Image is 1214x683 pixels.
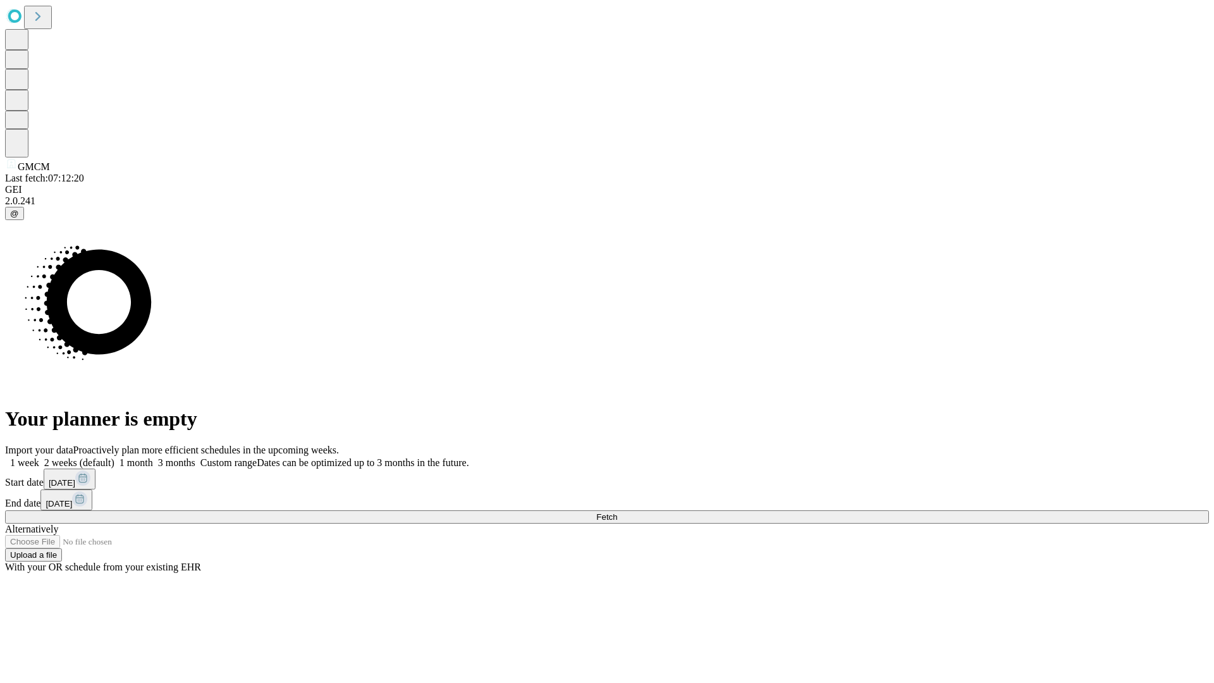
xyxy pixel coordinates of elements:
[44,469,95,489] button: [DATE]
[5,548,62,562] button: Upload a file
[5,407,1209,431] h1: Your planner is empty
[5,207,24,220] button: @
[5,489,1209,510] div: End date
[5,184,1209,195] div: GEI
[5,510,1209,524] button: Fetch
[257,457,469,468] span: Dates can be optimized up to 3 months in the future.
[10,457,39,468] span: 1 week
[40,489,92,510] button: [DATE]
[120,457,153,468] span: 1 month
[49,478,75,488] span: [DATE]
[5,173,84,183] span: Last fetch: 07:12:20
[46,499,72,508] span: [DATE]
[73,445,339,455] span: Proactively plan more efficient schedules in the upcoming weeks.
[44,457,114,468] span: 2 weeks (default)
[5,469,1209,489] div: Start date
[200,457,257,468] span: Custom range
[5,445,73,455] span: Import your data
[158,457,195,468] span: 3 months
[5,562,201,572] span: With your OR schedule from your existing EHR
[596,512,617,522] span: Fetch
[5,524,58,534] span: Alternatively
[10,209,19,218] span: @
[5,195,1209,207] div: 2.0.241
[18,161,50,172] span: GMCM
